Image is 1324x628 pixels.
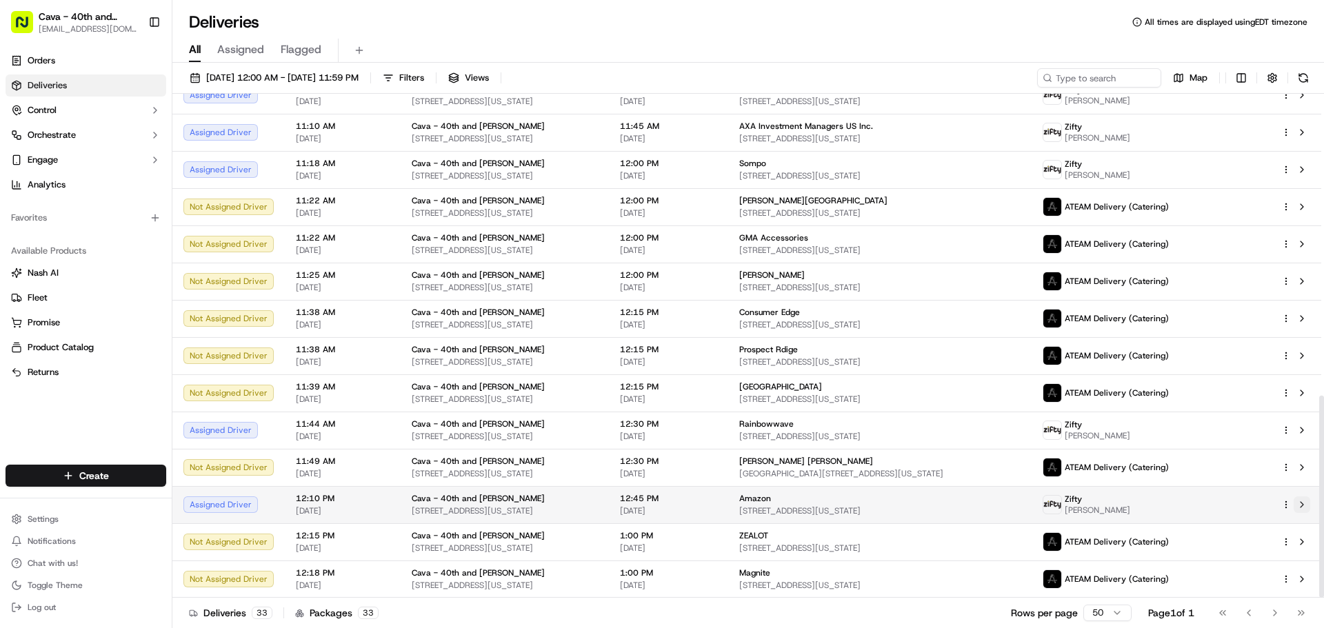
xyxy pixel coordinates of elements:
div: We're available if you need us! [62,145,190,156]
span: Zifty [1065,159,1082,170]
span: Cava - 40th and [PERSON_NAME] [412,456,545,467]
span: 11:38 AM [296,344,390,355]
p: Welcome 👋 [14,55,251,77]
p: Rows per page [1011,606,1078,620]
span: [DATE] [620,356,717,367]
span: Map [1190,72,1207,84]
span: [DATE] [620,319,717,330]
span: [DATE] [620,431,717,442]
span: [STREET_ADDRESS][US_STATE] [412,207,598,219]
span: [STREET_ADDRESS][US_STATE] [739,133,1021,144]
button: Promise [6,312,166,334]
span: • [101,251,106,262]
span: 11:18 AM [296,158,390,169]
img: ateam_logo.png [1043,347,1061,365]
h1: Deliveries [189,11,259,33]
div: 33 [252,607,272,619]
span: 12:15 PM [296,530,390,541]
span: [DATE] [620,543,717,554]
span: [DATE] [296,394,390,405]
span: [DATE] [620,394,717,405]
img: 1736555255976-a54dd68f-1ca7-489b-9aae-adbdc363a1c4 [14,132,39,156]
span: [DATE] [620,468,717,479]
span: [DATE] 12:00 AM - [DATE] 11:59 PM [206,72,359,84]
button: Control [6,99,166,121]
span: Zifty [1065,494,1082,505]
span: ATEAM Delivery (Catering) [1065,574,1169,585]
span: [PERSON_NAME] [1065,132,1130,143]
button: Cava - 40th and [PERSON_NAME] [39,10,137,23]
span: [DATE] [620,282,717,293]
span: [DATE] [620,580,717,591]
span: Create [79,469,109,483]
span: [DATE] [109,251,137,262]
a: Deliveries [6,74,166,97]
button: Map [1167,68,1214,88]
span: [STREET_ADDRESS][US_STATE] [739,431,1021,442]
span: Cava - 40th and [PERSON_NAME] [412,232,545,243]
span: Promise [28,316,60,329]
span: [PERSON_NAME] [739,270,805,281]
img: Klarizel Pensader [14,201,36,223]
span: [DATE] [296,468,390,479]
span: 1:00 PM [620,530,717,541]
span: 11:49 AM [296,456,390,467]
span: 12:00 PM [620,195,717,206]
span: 11:45 AM [620,121,717,132]
span: [STREET_ADDRESS][US_STATE] [739,207,1021,219]
button: See all [214,176,251,193]
span: [STREET_ADDRESS][US_STATE] [739,170,1021,181]
span: [STREET_ADDRESS][US_STATE] [412,170,598,181]
a: Orders [6,50,166,72]
a: 📗Knowledge Base [8,303,111,327]
span: Knowledge Base [28,308,106,322]
span: 12:18 PM [296,567,390,578]
img: 1736555255976-a54dd68f-1ca7-489b-9aae-adbdc363a1c4 [28,214,39,225]
span: Views [465,72,489,84]
input: Got a question? Start typing here... [36,89,248,103]
img: Nash [14,14,41,41]
div: Past conversations [14,179,92,190]
img: 1724597045416-56b7ee45-8013-43a0-a6f9-03cb97ddad50 [29,132,54,156]
a: Powered byPylon [97,341,167,352]
span: Pylon [137,342,167,352]
span: ATEAM Delivery (Catering) [1065,387,1169,398]
span: [GEOGRAPHIC_DATA] [739,381,822,392]
span: 12:15 PM [620,381,717,392]
span: Zifty [1065,121,1082,132]
span: 1:00 PM [620,567,717,578]
span: ZEALOT [739,530,768,541]
img: zifty-logo-trans-sq.png [1043,86,1061,104]
span: [PERSON_NAME][GEOGRAPHIC_DATA] [739,195,887,206]
span: [STREET_ADDRESS][US_STATE] [412,356,598,367]
span: ATEAM Delivery (Catering) [1065,313,1169,324]
span: [DATE] [620,96,717,107]
span: API Documentation [130,308,221,322]
span: Cava - 40th and [PERSON_NAME] [412,530,545,541]
img: zifty-logo-trans-sq.png [1043,421,1061,439]
span: 11:38 AM [296,307,390,318]
span: Fleet [28,292,48,304]
button: Notifications [6,531,166,551]
span: Orchestrate [28,129,76,141]
span: [STREET_ADDRESS][US_STATE] [739,580,1021,591]
a: 💻API Documentation [111,303,227,327]
button: Refresh [1294,68,1313,88]
img: zifty-logo-trans-sq.png [1043,123,1061,141]
span: Cava - 40th and [PERSON_NAME] [412,158,545,169]
a: Product Catalog [11,341,161,354]
span: Cava - 40th and [PERSON_NAME] [412,270,545,281]
span: [STREET_ADDRESS][US_STATE] [739,394,1021,405]
span: [DATE] [620,133,717,144]
button: [EMAIL_ADDRESS][DOMAIN_NAME] [39,23,137,34]
span: Cava - 40th and [PERSON_NAME] [412,307,545,318]
input: Type to search [1037,68,1161,88]
span: 11:39 AM [296,381,390,392]
span: Deliveries [28,79,67,92]
span: 12:00 PM [620,270,717,281]
div: Available Products [6,240,166,262]
span: Control [28,104,57,117]
button: Fleet [6,287,166,309]
span: All times are displayed using EDT timezone [1145,17,1307,28]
